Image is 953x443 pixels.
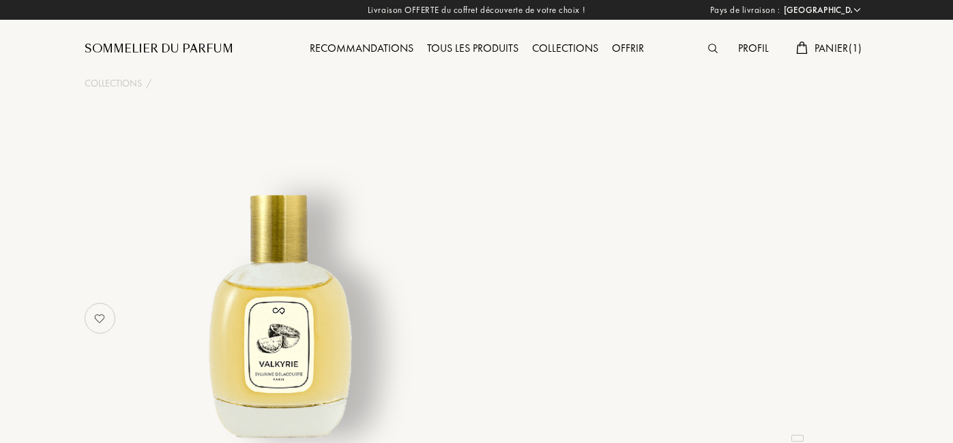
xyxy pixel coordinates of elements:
img: arrow_w.png [852,5,862,15]
div: Tous les produits [420,40,525,58]
div: Collections [525,40,605,58]
a: Recommandations [303,41,420,55]
div: / [146,76,151,91]
a: Profil [731,41,776,55]
a: Offrir [605,41,651,55]
div: Offrir [605,40,651,58]
div: Profil [731,40,776,58]
span: Pays de livraison : [710,3,780,17]
span: Panier ( 1 ) [815,41,862,55]
img: no_like_p.png [86,305,113,332]
div: Recommandations [303,40,420,58]
img: cart.svg [796,42,807,54]
a: Sommelier du Parfum [85,41,233,57]
a: Collections [525,41,605,55]
a: Collections [85,76,142,91]
img: search_icn.svg [708,44,718,53]
a: Tous les produits [420,41,525,55]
